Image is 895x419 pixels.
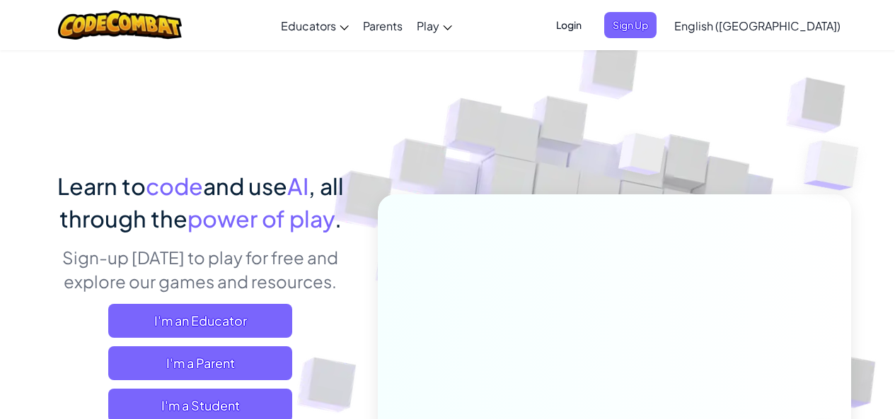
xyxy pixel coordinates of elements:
[58,11,182,40] img: CodeCombat logo
[281,18,336,33] span: Educators
[667,6,848,45] a: English ([GEOGRAPHIC_DATA])
[146,172,203,200] span: code
[45,245,357,293] p: Sign-up [DATE] to play for free and explore our games and resources.
[548,12,590,38] button: Login
[108,304,292,338] a: I'm an Educator
[356,6,410,45] a: Parents
[674,18,841,33] span: English ([GEOGRAPHIC_DATA])
[604,12,657,38] button: Sign Up
[335,204,342,232] span: .
[57,172,146,200] span: Learn to
[591,105,693,211] img: Overlap cubes
[417,18,439,33] span: Play
[274,6,356,45] a: Educators
[203,172,287,200] span: and use
[108,346,292,380] a: I'm a Parent
[287,172,308,200] span: AI
[187,204,335,232] span: power of play
[410,6,459,45] a: Play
